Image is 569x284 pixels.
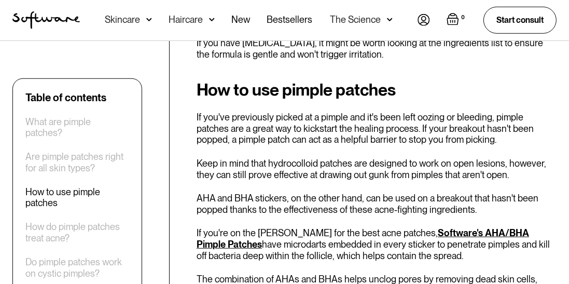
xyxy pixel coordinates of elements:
[12,11,80,29] img: Software Logo
[25,186,129,208] a: How to use pimple patches
[387,15,393,25] img: arrow down
[25,221,129,244] a: How do pimple patches treat acne?
[197,227,557,261] p: If you're on the [PERSON_NAME] for the best acne patches, have microdarts embedded in every stick...
[330,15,381,25] div: The Science
[197,193,557,215] p: AHA and BHA stickers, on the other hand, can be used on a breakout that hasn't been popped thanks...
[25,151,129,173] a: Are pimple patches right for all skin types?
[483,7,557,33] a: Start consult
[25,256,129,278] a: Do pimple patches work on cystic pimples?
[197,158,557,180] p: Keep in mind that hydrocolloid patches are designed to work on open lesions, however, they can st...
[197,227,529,250] a: Software's AHA/BHA Pimple Patches
[197,112,557,145] p: If you've previously picked at a pimple and it's been left oozing or bleeding, pimple patches are...
[169,15,203,25] div: Haircare
[209,15,215,25] img: arrow down
[197,37,557,60] p: If you have [MEDICAL_DATA], it might be worth looking at the ingredients list to ensure the formu...
[459,13,467,22] div: 0
[25,116,129,138] a: What are pimple patches?
[197,80,557,99] h2: How to use pimple patches
[146,15,152,25] img: arrow down
[25,91,106,103] div: Table of contents
[447,13,467,28] a: Open empty cart
[105,15,140,25] div: Skincare
[12,11,80,29] a: home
